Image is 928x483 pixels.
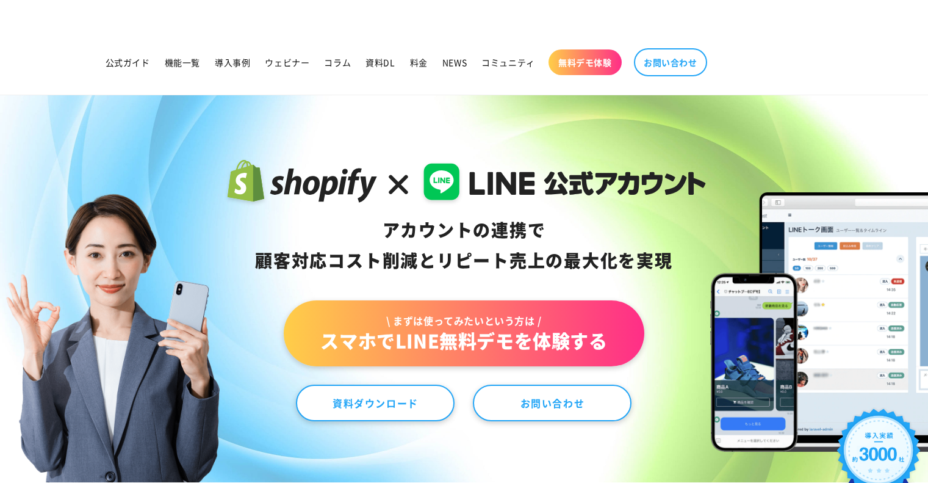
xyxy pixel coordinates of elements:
span: 機能一覧 [165,57,200,68]
a: 無料デモ体験 [549,49,622,75]
span: 資料DL [365,57,395,68]
a: 機能一覧 [157,49,207,75]
span: ウェビナー [265,57,309,68]
span: NEWS [442,57,467,68]
a: 資料DL [358,49,402,75]
span: コミュニティ [481,57,535,68]
span: 無料デモ体験 [558,57,612,68]
a: ウェビナー [257,49,317,75]
a: お問い合わせ [634,48,707,76]
div: アカウントの連携で 顧客対応コスト削減と リピート売上の 最大化を実現 [222,215,706,276]
a: 資料ダウンロード [296,385,455,421]
a: 公式ガイド [98,49,157,75]
span: 公式ガイド [106,57,150,68]
span: 料金 [410,57,428,68]
a: \ まずは使ってみたいという方は /スマホでLINE無料デモを体験する [284,300,644,366]
a: 料金 [403,49,435,75]
span: 導入事例 [215,57,250,68]
span: コラム [324,57,351,68]
a: お問い合わせ [473,385,631,421]
span: \ まずは使ってみたいという方は / [320,314,607,327]
a: コラム [317,49,358,75]
a: 導入事例 [207,49,257,75]
span: お問い合わせ [644,57,697,68]
a: NEWS [435,49,474,75]
a: コミュニティ [474,49,542,75]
